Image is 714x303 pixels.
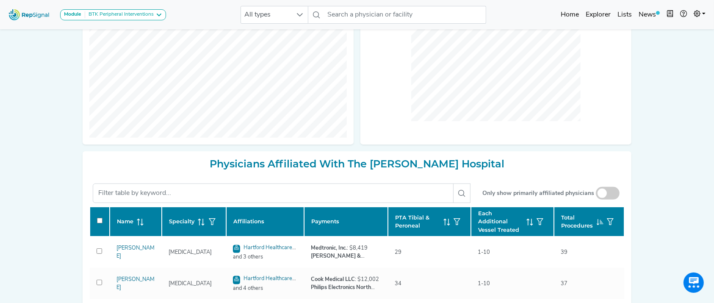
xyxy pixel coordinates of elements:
button: Intel Book [663,6,677,23]
div: BTK Peripheral Interventions [85,11,154,18]
div: 37 [556,280,573,288]
span: and 4 others [228,284,302,292]
input: Search a physician or facility [324,6,486,24]
a: Hartford Healthcare Medical Group Specialists, PLLC [233,245,296,268]
div: : $8,419 [311,244,381,252]
span: Specialty [169,217,194,225]
strong: [PERSON_NAME] & Associates, Inc. [311,253,365,267]
div: 29 [390,248,407,256]
strong: Philips Electronics North America Corporation [311,285,375,298]
span: PTA Tibial & Peroneal [395,214,440,230]
input: Filter table by keyword... [93,183,454,203]
strong: Module [64,12,81,17]
span: and 3 others [228,253,302,261]
a: Hartford Healthcare Medical Group Specialists, PLLC [233,276,296,299]
strong: Medtronic, Inc. [311,245,347,251]
div: : $12,002 [311,275,381,284]
div: 1-10 [473,248,495,256]
span: Each Additional Vessel Treated [478,209,523,234]
span: All types [241,6,292,23]
h2: Physicians Affiliated With The [PERSON_NAME] Hospital [89,158,625,170]
span: Name [117,217,133,225]
div: 1-10 [473,280,495,288]
a: [PERSON_NAME] [116,277,155,290]
div: : $4,050 [311,284,381,292]
strong: Cook Medical LLC [311,277,355,282]
small: Only show primarily affiliated physicians [482,189,594,198]
div: [MEDICAL_DATA] [163,248,217,256]
div: : $798 [311,252,381,260]
div: 34 [390,280,407,288]
a: Explorer [582,6,614,23]
span: Affiliations [233,217,264,225]
a: Home [557,6,582,23]
div: 39 [556,248,573,256]
a: [PERSON_NAME] [116,245,155,259]
button: ModuleBTK Peripheral Interventions [60,9,166,20]
div: [MEDICAL_DATA] [163,280,217,288]
span: Payments [311,217,339,225]
a: News [635,6,663,23]
a: Lists [614,6,635,23]
span: Total Procedures [561,214,593,230]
